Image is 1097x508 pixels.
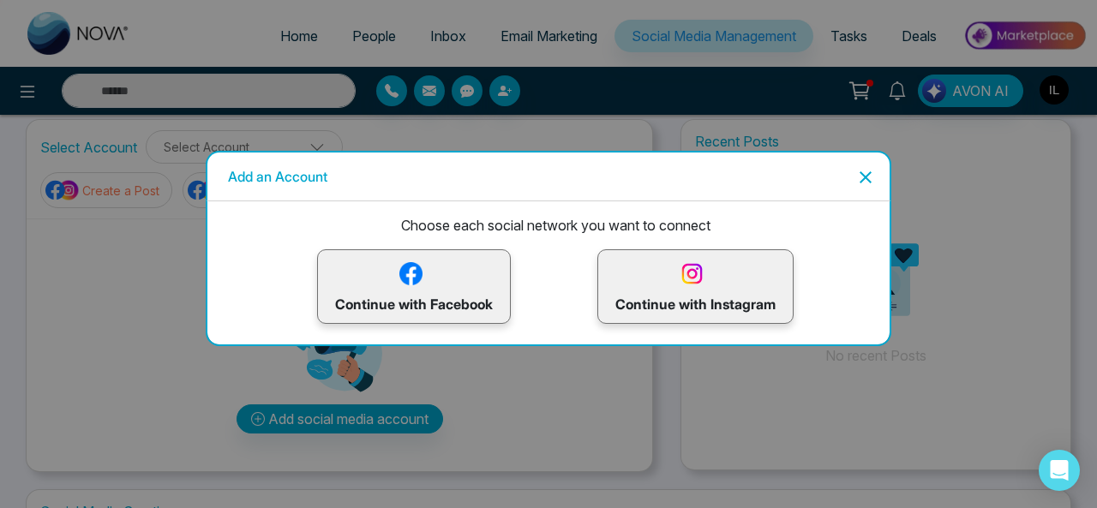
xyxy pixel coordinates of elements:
[1039,450,1080,491] div: Open Intercom Messenger
[228,166,327,187] h5: Add an Account
[396,259,426,289] img: facebook
[335,259,493,314] p: Continue with Facebook
[848,163,876,190] button: Close
[677,259,707,289] img: instagram
[221,215,890,236] p: Choose each social network you want to connect
[615,259,776,314] p: Continue with Instagram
